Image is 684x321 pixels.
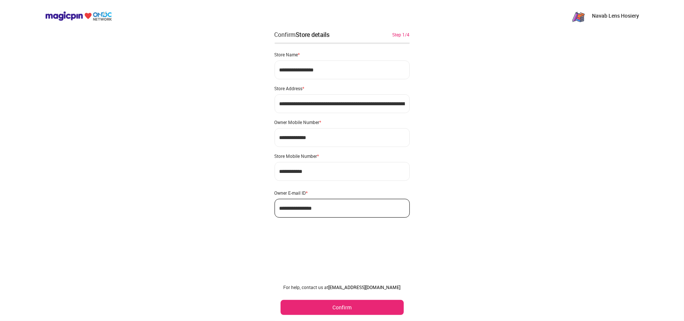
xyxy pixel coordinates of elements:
[275,85,410,91] div: Store Address
[275,119,410,125] div: Owner Mobile Number
[275,51,410,58] div: Store Name
[592,12,639,20] p: Navab Lens Hosiery
[275,190,410,196] div: Owner E-mail ID
[296,30,330,39] div: Store details
[281,300,404,315] button: Confirm
[571,8,586,23] img: zN8eeJ7_1yFC7u6ROh_yaNnuSMByXp4ytvKet0ObAKR-3G77a2RQhNqTzPi8_o_OMQ7Yu_PgX43RpeKyGayj_rdr-Pw
[275,30,330,39] div: Confirm
[393,31,410,38] div: Step 1/4
[329,284,401,290] a: [EMAIL_ADDRESS][DOMAIN_NAME]
[281,284,404,290] div: For help, contact us at
[45,11,112,21] img: ondc-logo-new-small.8a59708e.svg
[275,153,410,159] div: Store Mobile Number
